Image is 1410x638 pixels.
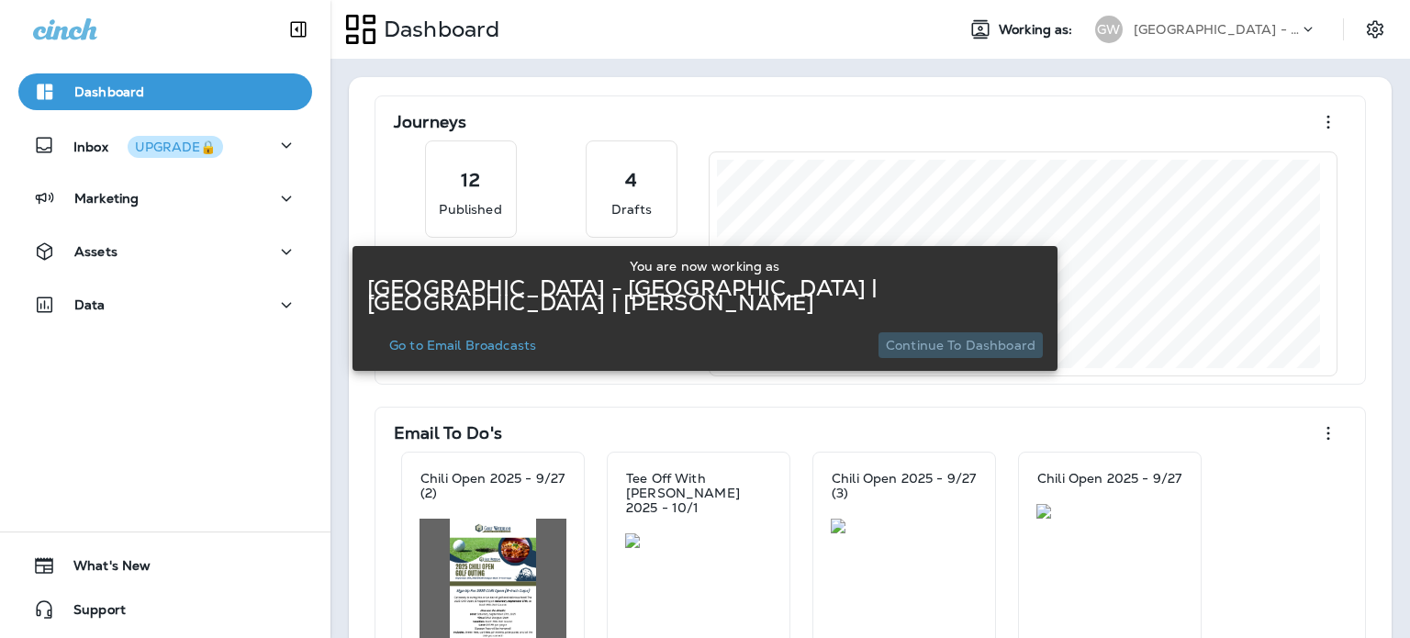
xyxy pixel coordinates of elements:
[128,136,223,158] button: UPGRADE🔒
[1359,13,1392,46] button: Settings
[74,191,139,206] p: Marketing
[367,281,1043,310] p: [GEOGRAPHIC_DATA] - [GEOGRAPHIC_DATA] | [GEOGRAPHIC_DATA] | [PERSON_NAME]
[74,84,144,99] p: Dashboard
[273,11,324,48] button: Collapse Sidebar
[74,244,117,259] p: Assets
[389,338,536,353] p: Go to Email Broadcasts
[1036,504,1183,519] img: 58c06f1a-f9a5-4da4-a6c5-30043391c509.jpg
[55,558,151,580] span: What's New
[1095,16,1123,43] div: GW
[73,136,223,155] p: Inbox
[1037,471,1181,486] p: Chili Open 2025 - 9/27
[18,73,312,110] button: Dashboard
[886,338,1035,353] p: Continue to Dashboard
[18,591,312,628] button: Support
[18,127,312,163] button: InboxUPGRADE🔒
[74,297,106,312] p: Data
[1134,22,1299,37] p: [GEOGRAPHIC_DATA] - [GEOGRAPHIC_DATA] | [GEOGRAPHIC_DATA] | [PERSON_NAME]
[630,259,779,274] p: You are now working as
[18,233,312,270] button: Assets
[18,180,312,217] button: Marketing
[55,602,126,624] span: Support
[878,332,1043,358] button: Continue to Dashboard
[18,547,312,584] button: What's New
[382,332,543,358] button: Go to Email Broadcasts
[135,140,216,153] div: UPGRADE🔒
[18,286,312,323] button: Data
